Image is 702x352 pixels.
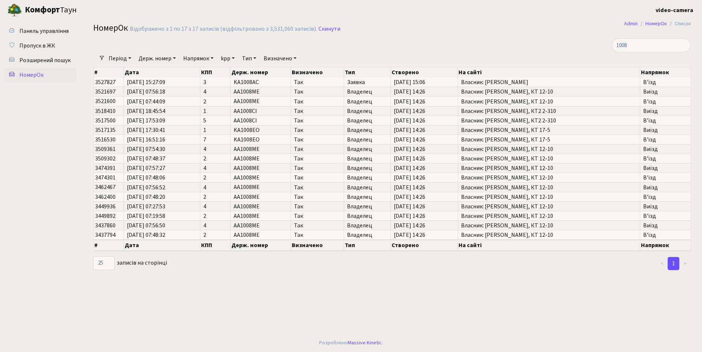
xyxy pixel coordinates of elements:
[643,108,688,114] span: Виїзд
[93,22,128,34] span: НомерОк
[294,156,341,162] span: Так
[347,175,388,181] span: Владелец
[643,232,688,238] span: В'їзд
[4,68,77,82] a: НомерОк
[394,118,454,124] span: [DATE] 14:26
[347,204,388,209] span: Владелец
[458,240,640,251] th: На сайті
[394,127,454,133] span: [DATE] 14:26
[124,67,200,77] th: Дата
[203,165,227,171] span: 4
[394,99,454,105] span: [DATE] 14:26
[394,137,454,143] span: [DATE] 14:26
[203,146,227,152] span: 4
[95,174,116,182] span: 3474301
[461,175,637,181] span: Власник: [PERSON_NAME], КТ 12-10
[127,79,197,85] span: [DATE] 15:27:09
[130,26,317,33] div: Відображено з 1 по 17 з 17 записів (відфільтровано з 3,531,060 записів).
[203,223,227,228] span: 4
[347,156,388,162] span: Владелец
[127,204,197,209] span: [DATE] 07:27:53
[461,89,637,95] span: Власник: [PERSON_NAME], КТ 12-10
[234,78,259,86] span: KA1008AC
[7,3,22,18] img: logo.png
[643,185,688,190] span: Виїзд
[394,223,454,228] span: [DATE] 14:26
[643,175,688,181] span: В'їзд
[231,67,291,77] th: Держ. номер
[234,212,260,220] span: AA1008ME
[347,108,388,114] span: Владелец
[127,127,197,133] span: [DATE] 17:30:41
[643,213,688,219] span: В'їзд
[640,240,691,251] th: Напрямок
[25,4,60,16] b: Комфорт
[643,127,688,133] span: Виїзд
[127,99,197,105] span: [DATE] 07:44:09
[643,118,688,124] span: В'їзд
[643,156,688,162] span: В'їзд
[294,223,341,228] span: Так
[294,185,341,190] span: Так
[19,71,44,79] span: НомерОк
[461,79,637,85] span: Власник: [PERSON_NAME]
[95,155,116,163] span: 3509302
[127,165,197,171] span: [DATE] 07:57:27
[95,183,116,192] span: 3462467
[127,223,197,228] span: [DATE] 07:56:50
[127,156,197,162] span: [DATE] 07:48:37
[95,117,116,125] span: 3517500
[461,146,637,152] span: Власник: [PERSON_NAME], КТ 12-10
[347,223,388,228] span: Владелец
[25,4,77,16] span: Таун
[347,89,388,95] span: Владелец
[347,194,388,200] span: Владелец
[348,339,382,347] a: Massive Kinetic
[461,232,637,238] span: Власник: [PERSON_NAME], КТ 12-10
[261,52,299,65] a: Визначено
[127,146,197,152] span: [DATE] 07:54:30
[294,89,341,95] span: Так
[347,79,388,85] span: Заявка
[643,89,688,95] span: Виїзд
[93,256,114,270] select: записів на сторінці
[612,38,691,52] input: Пошук...
[645,20,667,27] a: НомерОк
[347,118,388,124] span: Владелец
[294,175,341,181] span: Так
[4,24,77,38] a: Панель управління
[613,16,702,31] nav: breadcrumb
[461,156,637,162] span: Власник: [PERSON_NAME], КТ 12-10
[239,52,259,65] a: Тип
[294,99,341,105] span: Так
[643,223,688,228] span: Виїзд
[394,108,454,114] span: [DATE] 14:26
[668,257,679,270] a: 1
[203,185,227,190] span: 4
[344,67,391,77] th: Тип
[394,79,454,85] span: [DATE] 15:06
[124,240,200,251] th: Дата
[127,118,197,124] span: [DATE] 17:53:09
[95,136,116,144] span: 3516530
[203,108,227,114] span: 1
[394,232,454,238] span: [DATE] 14:26
[643,146,688,152] span: Виїзд
[106,52,134,65] a: Період
[127,137,197,143] span: [DATE] 16:51:16
[234,193,260,201] span: AA1008ME
[394,185,454,190] span: [DATE] 14:26
[203,204,227,209] span: 4
[643,79,688,85] span: В'їзд
[461,204,637,209] span: Власник: [PERSON_NAME], КТ 12-10
[394,204,454,209] span: [DATE] 14:26
[127,194,197,200] span: [DATE] 07:48:20
[461,108,637,114] span: Власник: [PERSON_NAME], КТ2 2-310
[656,6,693,15] a: video-camera
[394,213,454,219] span: [DATE] 14:26
[643,137,688,143] span: В'їзд
[19,27,69,35] span: Панель управління
[234,155,260,163] span: AA1008ME
[127,213,197,219] span: [DATE] 07:19:58
[95,98,116,106] span: 3521600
